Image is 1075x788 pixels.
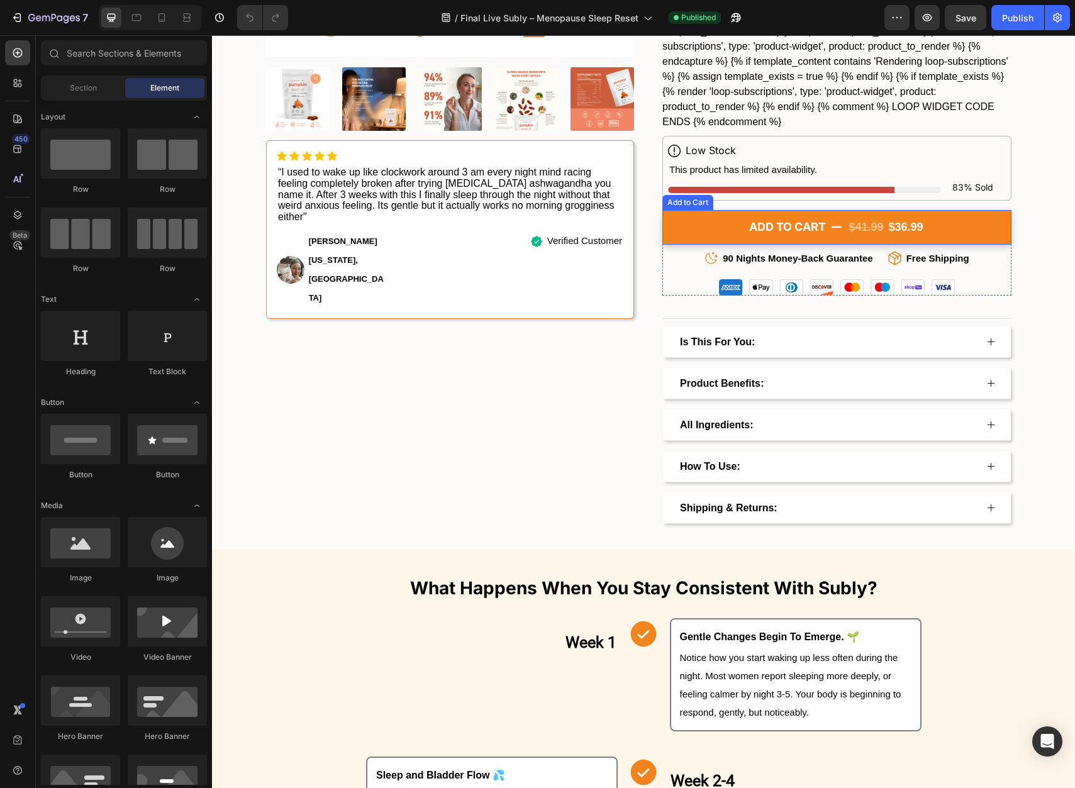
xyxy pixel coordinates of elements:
[164,735,293,745] strong: Sleep and Bladder Flow 💦
[128,263,207,274] div: Row
[468,467,565,478] strong: Shipping & Returns:
[468,343,552,353] strong: Product Benefits:
[41,500,63,511] span: Media
[128,184,207,195] div: Row
[955,13,976,23] span: Save
[41,184,120,195] div: Row
[468,426,528,436] strong: How To Use:
[945,5,986,30] button: Save
[450,175,799,209] button: ADD TO CART
[41,263,120,274] div: Row
[128,572,207,584] div: Image
[212,35,1075,788] iframe: Design area
[474,109,524,121] span: Low Stock
[468,617,689,682] span: Notice how you start waking up less often during the night. Most women report sleeping more deepl...
[41,652,120,663] div: Video
[453,162,499,173] div: Add to Cart
[460,11,638,25] span: Final Live Subly – Menopause Sleep Reset
[187,496,207,516] span: Toggle open
[459,736,523,755] strong: Week 2-4
[128,652,207,663] div: Video Banner
[511,218,660,228] span: 90 Nights Money-Back Guarantee
[468,301,543,312] strong: Is This For You:
[335,200,410,211] span: Verified Customer
[354,598,404,616] strong: Week 1
[12,134,30,144] div: 450
[468,384,541,395] strong: All Ingredients:
[128,731,207,742] div: Hero Banner
[41,366,120,377] div: Heading
[9,230,30,240] div: Beta
[198,542,666,563] strong: what happens when you stay consistent with subly?
[128,366,207,377] div: Text Block
[457,129,605,140] span: This product has limited availability.
[41,397,64,408] span: Button
[41,294,57,305] span: Text
[681,12,716,23] span: Published
[187,392,207,413] span: Toggle open
[128,469,207,480] div: Button
[694,218,757,228] span: Free Shipping
[991,5,1044,30] button: Publish
[468,596,648,607] strong: Gentle Changes Begin To Emerge. 🌱
[150,82,179,94] span: Element
[41,731,120,742] div: Hero Banner
[187,107,207,127] span: Toggle open
[82,10,88,25] p: 7
[1032,726,1062,757] div: Open Intercom Messenger
[537,182,614,202] div: ADD TO CART
[41,40,207,65] input: Search Sections & Elements
[70,82,97,94] span: Section
[676,180,713,203] div: $36.99
[41,111,65,123] span: Layout
[41,469,120,480] div: Button
[635,180,672,203] div: $41.99
[740,147,781,157] span: 83% Sold
[455,11,458,25] span: /
[41,572,120,584] div: Image
[5,5,94,30] button: 7
[187,289,207,309] span: Toggle open
[237,5,288,30] div: Undo/Redo
[507,244,743,260] img: Alt Image
[1002,11,1033,25] div: Publish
